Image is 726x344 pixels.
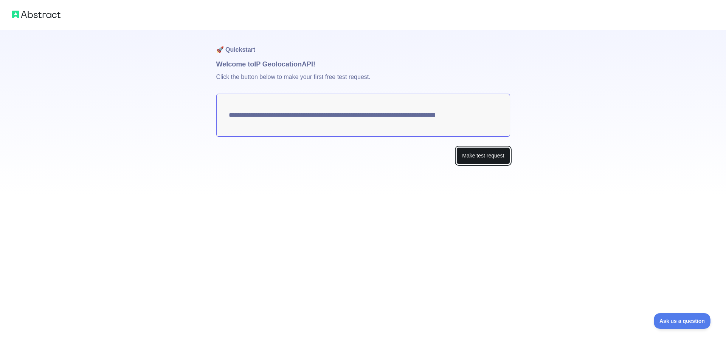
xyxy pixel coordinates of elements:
[12,9,60,20] img: Abstract logo
[216,59,510,69] h1: Welcome to IP Geolocation API!
[216,30,510,59] h1: 🚀 Quickstart
[654,313,711,329] iframe: Toggle Customer Support
[456,147,510,164] button: Make test request
[216,69,510,94] p: Click the button below to make your first free test request.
